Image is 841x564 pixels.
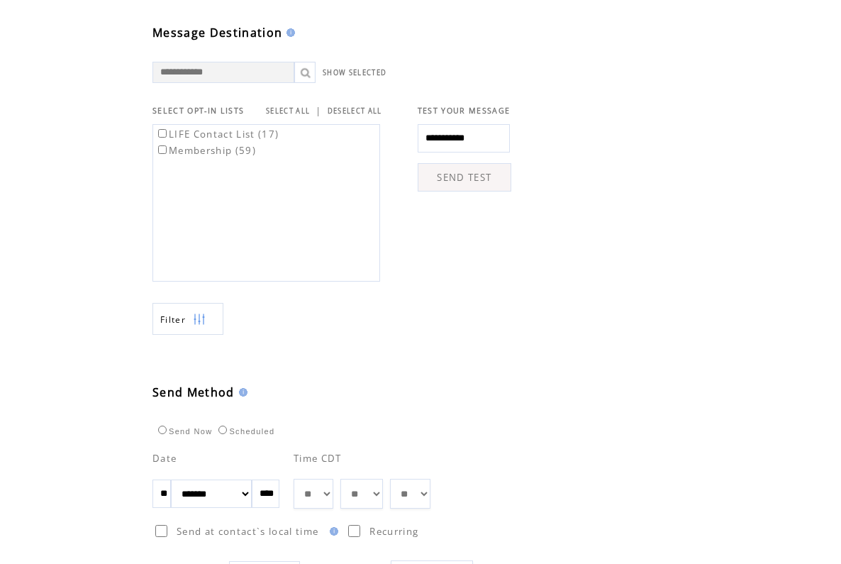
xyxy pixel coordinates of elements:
a: Filter [152,303,223,335]
input: Scheduled [218,426,227,434]
label: Send Now [155,427,212,436]
input: LIFE Contact List (17) [158,129,167,138]
input: Send Now [158,426,167,434]
img: help.gif [325,527,338,536]
img: filters.png [193,304,206,336]
span: Date [152,452,177,465]
img: help.gif [282,28,295,37]
span: | [316,104,321,117]
label: Membership (59) [155,144,256,157]
span: Send at contact`s local time [177,525,318,538]
span: SELECT OPT-IN LISTS [152,106,244,116]
a: DESELECT ALL [328,106,382,116]
span: Recurring [369,525,418,538]
input: Membership (59) [158,145,167,154]
span: Send Method [152,385,235,400]
a: SEND TEST [418,163,511,192]
a: SHOW SELECTED [323,68,386,77]
span: Show filters [160,314,186,326]
img: help.gif [235,388,247,397]
label: Scheduled [215,427,274,436]
a: SELECT ALL [266,106,310,116]
span: Time CDT [294,452,342,465]
span: Message Destination [152,25,282,40]
label: LIFE Contact List (17) [155,128,279,140]
span: TEST YOUR MESSAGE [418,106,511,116]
